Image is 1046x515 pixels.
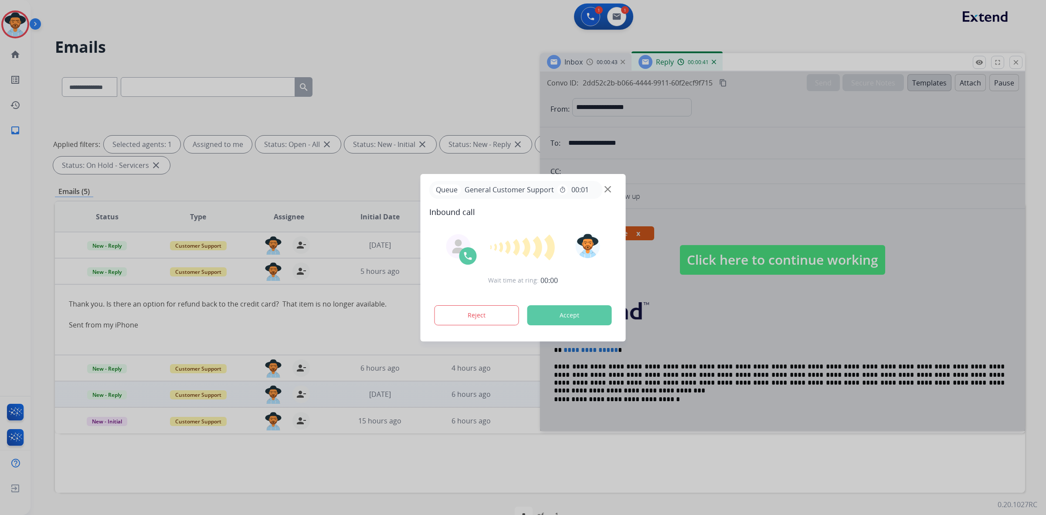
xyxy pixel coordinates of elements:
button: Accept [527,305,612,325]
span: 00:01 [571,184,589,195]
span: General Customer Support [461,184,557,195]
img: close-button [605,186,611,192]
span: Inbound call [429,206,617,218]
span: 00:00 [540,275,558,286]
p: 0.20.1027RC [998,499,1037,510]
img: agent-avatar [452,239,465,253]
mat-icon: timer [559,186,566,193]
button: Reject [435,305,519,325]
span: Wait time at ring: [488,276,539,285]
img: call-icon [463,251,473,261]
img: avatar [575,234,600,258]
p: Queue [433,184,461,195]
